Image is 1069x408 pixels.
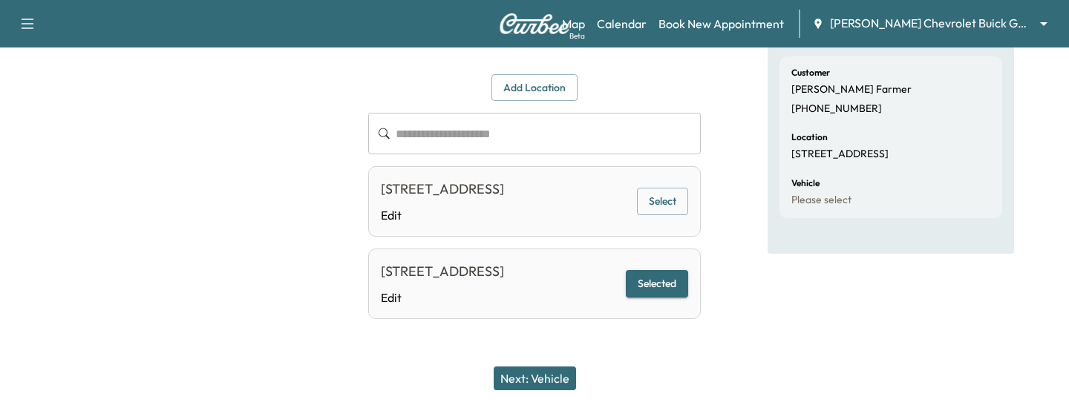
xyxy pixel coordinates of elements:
div: [STREET_ADDRESS] [381,179,504,200]
button: Next: Vehicle [494,366,576,390]
div: [STREET_ADDRESS] [381,261,504,282]
p: Please select [791,194,851,207]
a: Edit [381,289,504,306]
button: Select [637,188,688,215]
span: [PERSON_NAME] Chevrolet Buick GMC [830,15,1033,32]
a: Calendar [597,15,647,33]
button: Selected [626,270,688,297]
a: Book New Appointment [658,15,784,33]
p: [PHONE_NUMBER] [791,102,882,116]
button: Add Location [491,74,578,102]
p: [PERSON_NAME] Farmer [791,83,912,96]
a: Edit [381,206,504,224]
img: Curbee Logo [499,13,570,34]
a: MapBeta [562,15,585,33]
h6: Location [791,133,828,142]
h6: Customer [791,68,830,77]
div: Beta [569,30,585,42]
p: [STREET_ADDRESS] [791,148,889,161]
h6: Vehicle [791,179,820,188]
